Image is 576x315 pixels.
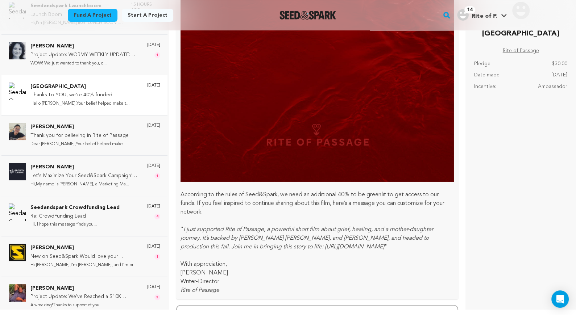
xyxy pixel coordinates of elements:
[9,244,26,261] img: Scott Jones Photo
[30,42,140,51] p: [PERSON_NAME]
[147,123,160,129] p: [DATE]
[147,42,160,48] p: [DATE]
[474,83,496,91] p: Incentive:
[154,173,160,179] span: 1
[279,11,336,20] a: Seed&Spark Homepage
[30,131,129,140] p: Thank you for believing in Rite of Passage
[30,284,140,293] p: [PERSON_NAME]
[147,83,160,88] p: [DATE]
[30,203,120,212] p: Seedandspark Crowdfunding Lead
[181,225,454,251] p: " "
[147,163,160,169] p: [DATE]
[30,59,140,68] p: WOW! We just wanted to thank you, o...
[147,244,160,249] p: [DATE]
[456,8,508,23] span: Rite of P.'s Profile
[482,28,559,39] p: [GEOGRAPHIC_DATA]
[30,293,140,301] p: Project Update: We've Reached a $10K Milestone! Shooting for $15K!
[472,13,497,19] span: Rite of P.
[551,71,567,80] p: [DATE]
[279,11,336,20] img: Seed&Spark Logo Dark Mode
[9,123,26,140] img: George Nelson Photo
[9,42,26,59] img: Talerico Ella Photo
[30,244,140,252] p: [PERSON_NAME]
[147,203,160,209] p: [DATE]
[456,8,508,21] a: Rite of P.'s Profile
[181,287,219,293] a: Rite of Passage
[68,9,117,22] a: Fund a project
[30,140,129,148] p: Dear [PERSON_NAME],Your belief helped make...
[181,190,454,217] p: According to the rules of Seed&Spark, we need an additional 40% to be greenlit to get access to o...
[30,123,129,131] p: [PERSON_NAME]
[154,214,160,219] span: 4
[457,9,469,21] img: user.png
[30,91,129,100] p: Thanks to YOU, we’re 40% funded
[9,284,26,302] img: Devin McKay Photo
[181,260,454,269] p: With appreciation,
[464,6,475,13] span: 14
[30,252,140,261] p: New on Seed&Spark Would love your guidance
[30,83,129,91] p: [GEOGRAPHIC_DATA]
[9,203,26,221] img: Seedandspark Crowdfunding Lead Photo
[552,60,567,68] p: $30.00
[30,51,140,59] p: Project Update: WORMY WEEKLY UPDATE: 46%! ALMOST HALFWAY THERE!
[147,284,160,290] p: [DATE]
[181,227,433,250] em: I just supported Rite of Passage, a powerful short film about grief, healing, and a mother-daught...
[154,254,160,260] span: 1
[9,83,26,100] img: Seedandspark Ori Photo
[538,83,567,91] p: Ambassador
[154,52,160,58] span: 1
[30,301,140,310] p: Ah-mazing!Thanks to support of you...
[30,172,140,180] p: Let's Maximize Your Seed&Spark Campaign’s Reach with the Latest Updates.
[551,290,569,308] div: Open Intercom Messenger
[122,9,173,22] a: Start a project
[30,163,140,172] p: [PERSON_NAME]
[30,261,140,269] p: Hi [PERSON_NAME],I’m [PERSON_NAME], and I’m br...
[30,180,140,189] p: Hi,My name is [PERSON_NAME], a Marketing Ma...
[474,71,501,80] p: Date made:
[503,47,539,55] a: Rite of Passage
[30,220,120,229] p: Hi, I hope this message finds you...
[154,294,160,300] span: 3
[9,163,26,180] img: Kaleb Jones Photo
[30,212,120,221] p: Re: CrowdFunding Lead
[30,100,129,108] p: Hello [PERSON_NAME],Your belief helped make t...
[181,277,454,286] p: Writer-Director
[474,60,490,68] p: Pledge
[457,9,497,21] div: Rite of P.'s Profile
[181,269,454,277] p: [PERSON_NAME]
